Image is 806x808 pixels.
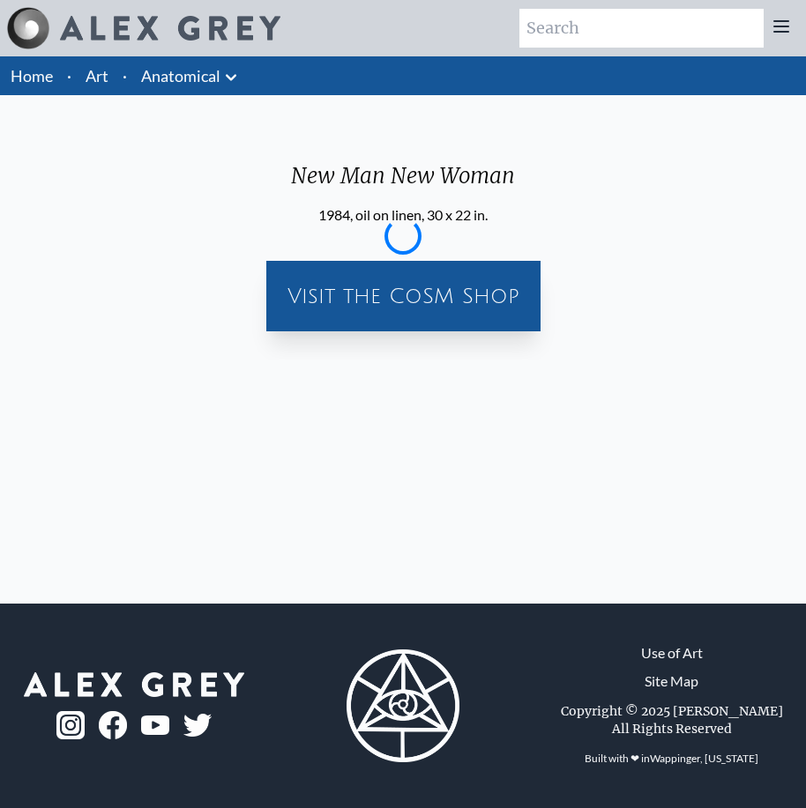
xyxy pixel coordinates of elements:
a: Wappinger, [US_STATE] [650,752,758,765]
div: All Rights Reserved [612,720,732,738]
a: Art [86,63,108,88]
a: Visit the CoSM Shop [273,268,534,324]
img: youtube-logo.png [141,715,169,736]
input: Search [519,9,764,48]
a: Anatomical [141,63,220,88]
a: Home [11,66,53,85]
div: Built with ❤ in [578,745,765,773]
li: · [116,56,134,95]
a: Use of Art [641,642,703,663]
img: twitter-logo.png [183,714,212,737]
div: 1984, oil on linen, 30 x 22 in. [277,204,529,226]
img: fb-logo.png [99,711,127,739]
div: Copyright © 2025 [PERSON_NAME] [561,702,783,720]
li: · [60,56,78,95]
a: Site Map [645,671,698,692]
img: ig-logo.png [56,711,85,739]
div: New Man New Woman [277,162,529,204]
